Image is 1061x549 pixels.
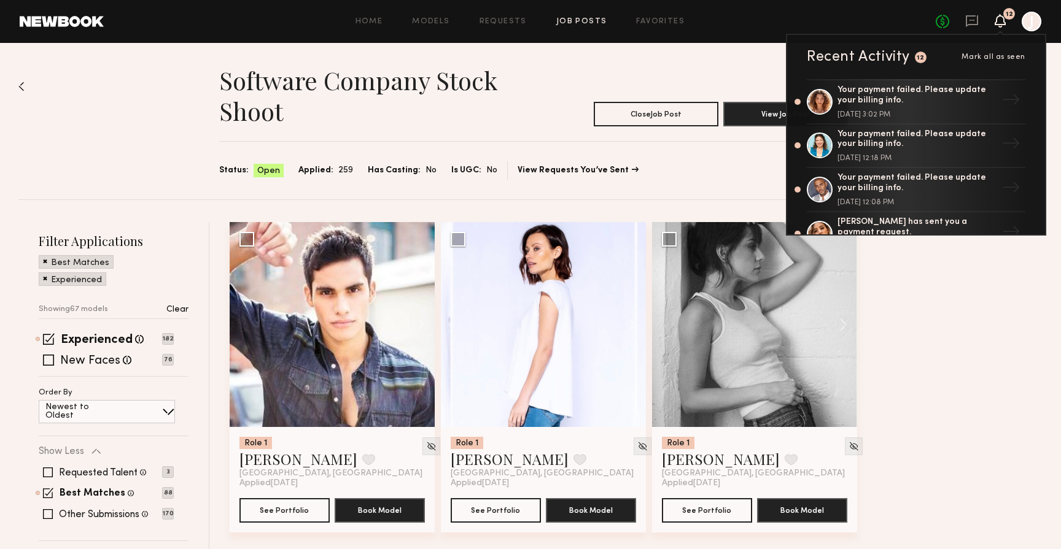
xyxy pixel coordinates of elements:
span: Status: [219,164,249,177]
a: [PERSON_NAME] [451,449,569,469]
p: Show Less [39,447,84,456]
div: [DATE] 3:02 PM [838,111,997,118]
label: New Faces [60,355,120,367]
p: Newest to Oldest [45,403,119,420]
a: [PERSON_NAME] [239,449,357,469]
a: Home [356,18,383,26]
label: Best Matches [60,489,125,499]
a: Your payment failed. Please update your billing info.[DATE] 3:02 PM→ [807,79,1025,125]
a: Book Model [757,504,847,515]
a: [PERSON_NAME] [662,449,780,469]
label: Experienced [61,334,133,347]
p: 182 [162,333,174,345]
span: Open [257,165,280,177]
span: Is UGC: [451,164,481,177]
div: → [997,218,1025,250]
div: [PERSON_NAME] has sent you a payment request. [838,217,997,238]
a: Book Model [546,504,636,515]
p: Clear [166,305,188,314]
div: Your payment failed. Please update your billing info. [838,129,997,150]
h2: Filter Applications [39,232,188,249]
div: → [997,129,1025,161]
p: 170 [162,508,174,520]
button: Book Model [335,498,425,523]
div: [DATE] 12:18 PM [838,155,997,162]
div: Role 1 [451,437,483,449]
div: [DATE] 12:08 PM [838,199,997,206]
div: Your payment failed. Please update your billing info. [838,85,997,106]
button: CloseJob Post [594,102,718,126]
span: Mark all as seen [962,53,1025,61]
a: Job Posts [556,18,607,26]
span: [GEOGRAPHIC_DATA], [GEOGRAPHIC_DATA] [662,469,845,478]
a: Favorites [636,18,685,26]
img: Back to previous page [18,82,25,91]
span: No [426,164,437,177]
button: See Portfolio [451,498,541,523]
p: 88 [162,487,174,499]
div: Applied [DATE] [239,478,425,488]
label: Requested Talent [59,468,138,478]
div: → [997,86,1025,118]
span: [GEOGRAPHIC_DATA], [GEOGRAPHIC_DATA] [239,469,422,478]
a: Book Model [335,504,425,515]
img: Unhide Model [849,441,859,451]
a: J [1022,12,1041,31]
p: Showing 67 models [39,305,108,313]
h1: Software Company Stock Shoot [219,65,534,126]
a: [PERSON_NAME] has sent you a payment request.→ [807,212,1025,256]
div: Recent Activity [807,50,910,64]
label: Other Submissions [59,510,139,520]
p: Best Matches [51,259,109,267]
p: Order By [39,389,72,397]
a: Your payment failed. Please update your billing info.[DATE] 12:08 PM→ [807,168,1025,212]
a: View Requests You’ve Sent [518,166,639,175]
p: 3 [162,466,174,478]
a: Models [412,18,449,26]
span: Has Casting: [368,164,421,177]
img: Unhide Model [637,441,648,451]
img: Unhide Model [426,441,437,451]
button: View Job Post [723,102,848,126]
div: → [997,174,1025,205]
span: 259 [338,164,353,177]
div: Your payment failed. Please update your billing info. [838,173,997,194]
div: Role 1 [239,437,272,449]
a: Your payment failed. Please update your billing info.[DATE] 12:18 PM→ [807,125,1025,169]
p: Experienced [51,276,102,285]
button: See Portfolio [662,498,752,523]
div: Role 1 [662,437,694,449]
div: Applied [DATE] [451,478,636,488]
button: Book Model [757,498,847,523]
a: Requests [480,18,527,26]
span: No [486,164,497,177]
span: [GEOGRAPHIC_DATA], [GEOGRAPHIC_DATA] [451,469,634,478]
button: Book Model [546,498,636,523]
div: 12 [917,55,925,61]
p: 76 [162,354,174,366]
button: See Portfolio [239,498,330,523]
div: Applied [DATE] [662,478,847,488]
div: 12 [1006,11,1013,18]
span: Applied: [298,164,333,177]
